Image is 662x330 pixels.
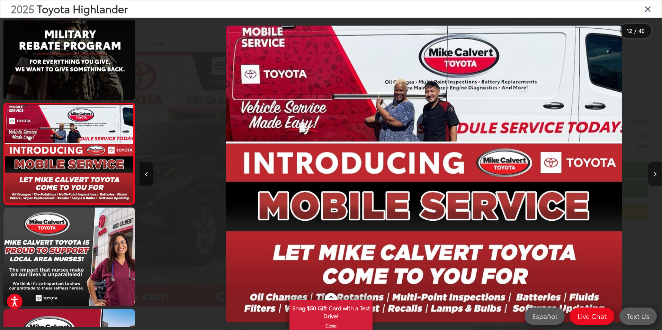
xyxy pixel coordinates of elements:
span: Español [529,312,561,320]
img: 2025 Toyota Highlander LE [4,105,134,203]
a: Text Us [619,308,657,325]
i: Close gallery [644,4,651,13]
button: Next image [648,162,662,186]
a: Español [525,308,565,325]
span: Live Chat [574,312,610,320]
button: Previous image [140,162,153,186]
span: Toyota Highlander [37,1,128,16]
span: Snag $50 Gift Card with a Test Drive! [290,301,372,322]
span: / [634,28,637,33]
span: 2025 [11,1,34,16]
span: 12 [627,27,632,34]
span: 40 [638,27,645,34]
img: 2025 Toyota Highlander LE [2,0,136,101]
img: 2025 Toyota Highlander LE [2,207,136,307]
span: Text Us [624,312,653,320]
img: 2025 Toyota Highlander LE [226,26,622,323]
a: Live Chat [570,308,614,325]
